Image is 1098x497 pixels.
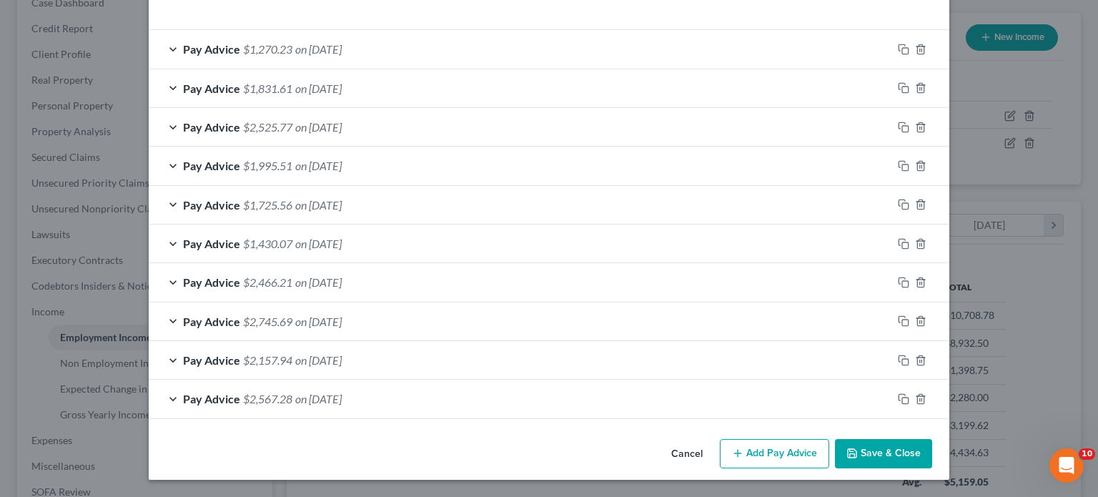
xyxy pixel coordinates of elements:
span: Pay Advice [183,42,240,56]
span: $1,430.07 [243,237,292,250]
span: on [DATE] [295,353,342,367]
span: on [DATE] [295,120,342,134]
button: Add Pay Advice [720,439,829,469]
span: 10 [1079,448,1095,460]
iframe: Intercom live chat [1049,448,1084,483]
span: on [DATE] [295,275,342,289]
span: Pay Advice [183,198,240,212]
span: on [DATE] [295,315,342,328]
span: $1,831.61 [243,82,292,95]
span: on [DATE] [295,237,342,250]
span: $2,157.94 [243,353,292,367]
button: Cancel [660,441,714,469]
span: on [DATE] [295,42,342,56]
span: Pay Advice [183,237,240,250]
span: $1,995.51 [243,159,292,172]
span: $2,466.21 [243,275,292,289]
span: $1,725.56 [243,198,292,212]
span: on [DATE] [295,82,342,95]
span: $2,745.69 [243,315,292,328]
span: on [DATE] [295,198,342,212]
span: Pay Advice [183,392,240,405]
span: Pay Advice [183,275,240,289]
button: Save & Close [835,439,932,469]
span: $2,567.28 [243,392,292,405]
span: $2,525.77 [243,120,292,134]
span: Pay Advice [183,315,240,328]
span: Pay Advice [183,82,240,95]
span: $1,270.23 [243,42,292,56]
span: on [DATE] [295,392,342,405]
span: Pay Advice [183,159,240,172]
span: Pay Advice [183,120,240,134]
span: on [DATE] [295,159,342,172]
span: Pay Advice [183,353,240,367]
